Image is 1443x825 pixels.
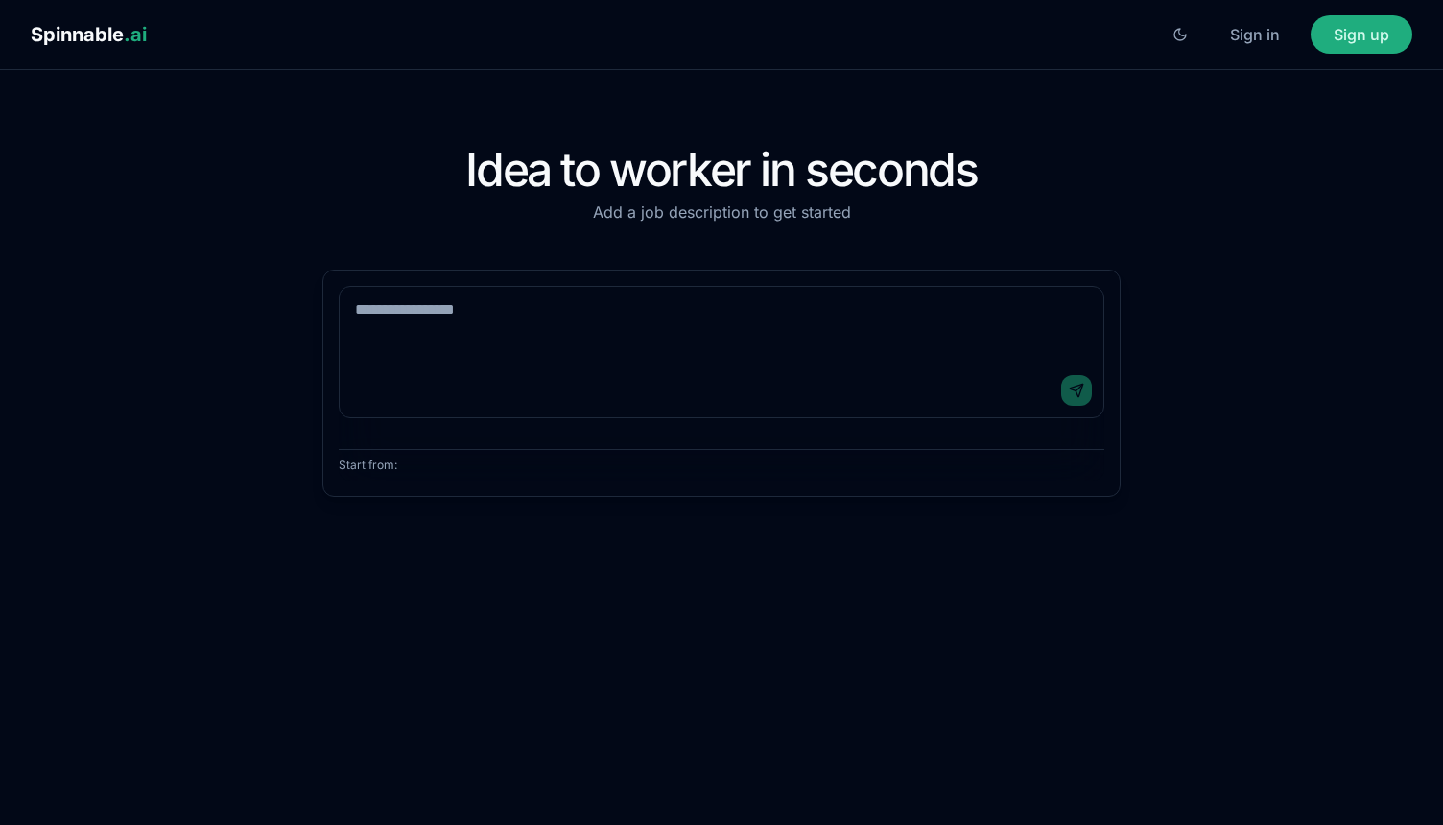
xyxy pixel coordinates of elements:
[124,23,147,46] span: .ai
[1161,15,1199,54] button: Switch to light mode
[339,458,1104,473] p: Start from:
[322,200,1121,224] p: Add a job description to get started
[1311,15,1412,54] button: Sign up
[322,147,1121,193] h1: Idea to worker in seconds
[1207,15,1303,54] button: Sign in
[31,23,147,46] span: Spinnable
